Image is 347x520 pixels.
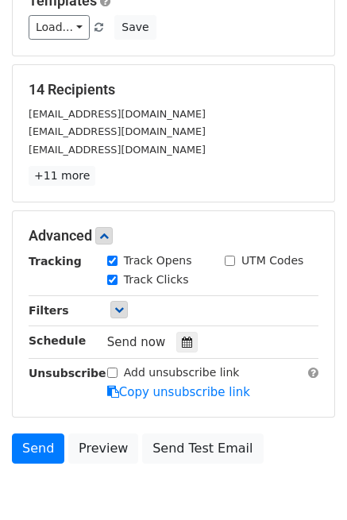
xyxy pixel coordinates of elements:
a: Send [12,433,64,464]
h5: Advanced [29,227,318,245]
span: Send now [107,335,166,349]
small: [EMAIL_ADDRESS][DOMAIN_NAME] [29,108,206,120]
a: Preview [68,433,138,464]
label: UTM Codes [241,252,303,269]
label: Track Opens [124,252,192,269]
strong: Filters [29,304,69,317]
strong: Tracking [29,255,82,268]
strong: Schedule [29,334,86,347]
button: Save [114,15,156,40]
small: [EMAIL_ADDRESS][DOMAIN_NAME] [29,125,206,137]
a: +11 more [29,166,95,186]
strong: Unsubscribe [29,367,106,379]
h5: 14 Recipients [29,81,318,98]
label: Add unsubscribe link [124,364,240,381]
label: Track Clicks [124,272,189,288]
small: [EMAIL_ADDRESS][DOMAIN_NAME] [29,144,206,156]
a: Send Test Email [142,433,263,464]
a: Copy unsubscribe link [107,385,250,399]
iframe: Chat Widget [268,444,347,520]
a: Load... [29,15,90,40]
